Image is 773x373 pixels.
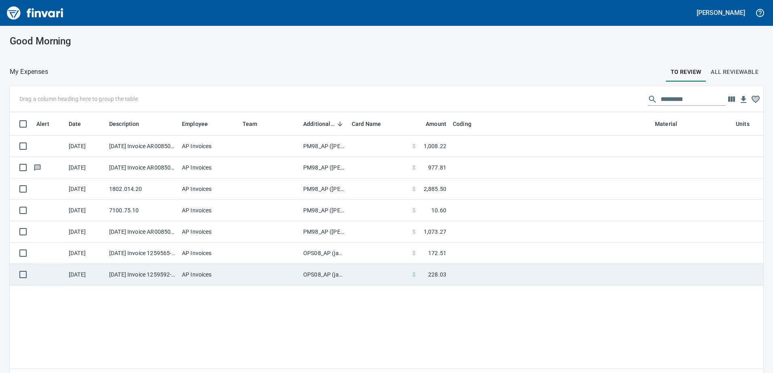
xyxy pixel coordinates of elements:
span: Card Name [352,119,391,129]
td: PM98_AP ([PERSON_NAME], [PERSON_NAME]) [300,178,348,200]
span: Additional Reviewer [303,119,345,129]
span: $ [412,163,416,172]
span: Team [243,119,258,129]
td: PM98_AP ([PERSON_NAME], [PERSON_NAME]) [300,157,348,178]
button: Choose columns to display [725,93,737,105]
span: Material [655,119,688,129]
span: $ [412,206,416,214]
span: Coding [453,119,482,129]
span: Units [736,119,760,129]
td: [DATE] [65,157,106,178]
span: Material [655,119,677,129]
span: $ [412,270,416,279]
span: $ [412,249,416,257]
td: OPS08_AP (janettep, samr) [300,243,348,264]
td: 7100.75.10 [106,200,179,221]
span: 2,885.50 [424,185,446,193]
span: Units [736,119,750,129]
span: Team [243,119,268,129]
span: Employee [182,119,208,129]
p: Drag a column heading here to group the table [19,95,138,103]
span: Employee [182,119,218,129]
span: Date [69,119,92,129]
span: Amount [415,119,446,129]
span: All Reviewable [711,67,758,77]
span: 10.60 [431,206,446,214]
p: My Expenses [10,67,48,77]
td: [DATE] Invoice AR008504 from [US_STATE] Commercial Heating Inc (1-29675) [106,221,179,243]
span: $ [412,228,416,236]
td: OPS08_AP (janettep, samr) [300,264,348,285]
td: [DATE] [65,200,106,221]
td: 1802.014.20 [106,178,179,200]
span: Alert [36,119,49,129]
td: PM98_AP ([PERSON_NAME], [PERSON_NAME]) [300,221,348,243]
span: 1,008.22 [424,142,446,150]
span: Date [69,119,81,129]
td: [DATE] Invoice AR008502 from [US_STATE] Commercial Heating Inc (1-29675) [106,157,179,178]
td: [DATE] [65,178,106,200]
td: [DATE] [65,264,106,285]
span: $ [412,142,416,150]
td: [DATE] Invoice AR008503 from [US_STATE] Commercial Heating Inc (1-29675) [106,136,179,157]
span: 172.51 [428,249,446,257]
img: Finvari [5,3,65,23]
span: 228.03 [428,270,446,279]
td: AP Invoices [179,243,239,264]
td: AP Invoices [179,200,239,221]
td: [DATE] [65,221,106,243]
span: Additional Reviewer [303,119,335,129]
button: Download table [737,94,750,106]
span: Amount [426,119,446,129]
nav: breadcrumb [10,67,48,77]
span: $ [412,185,416,193]
td: PM98_AP ([PERSON_NAME], [PERSON_NAME]) [300,200,348,221]
td: [DATE] Invoice 1259565-0 from OPNW - Office Products Nationwide (1-29901) [106,243,179,264]
span: Card Name [352,119,381,129]
span: To Review [671,67,701,77]
span: Coding [453,119,471,129]
td: AP Invoices [179,221,239,243]
h5: [PERSON_NAME] [697,8,745,17]
span: 977.81 [428,163,446,172]
span: Description [109,119,139,129]
span: Description [109,119,150,129]
td: AP Invoices [179,157,239,178]
span: 1,073.27 [424,228,446,236]
td: PM98_AP ([PERSON_NAME], [PERSON_NAME]) [300,136,348,157]
td: [DATE] [65,136,106,157]
td: [DATE] [65,243,106,264]
td: AP Invoices [179,136,239,157]
button: [PERSON_NAME] [695,6,747,19]
span: Alert [36,119,60,129]
td: AP Invoices [179,178,239,200]
td: [DATE] Invoice 1259592-0 from OPNW - Office Products Nationwide (1-29901) [106,264,179,285]
button: Column choices favorited. Click to reset to default [750,93,762,105]
span: Has messages [33,165,42,170]
td: AP Invoices [179,264,239,285]
h3: Good Morning [10,36,248,47]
